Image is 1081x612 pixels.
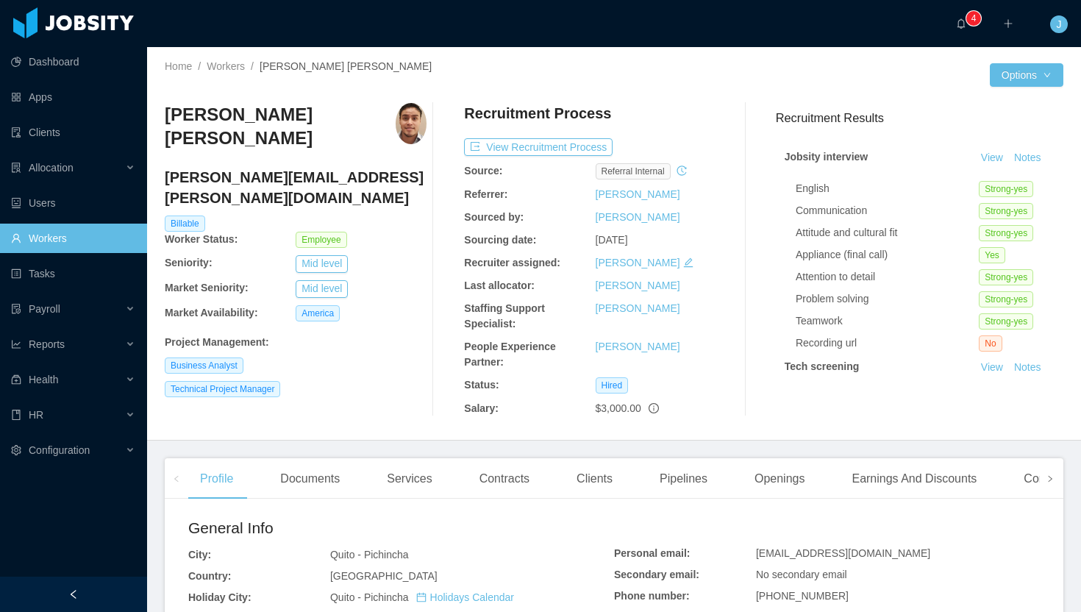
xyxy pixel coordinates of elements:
[296,280,348,298] button: Mid level
[11,339,21,349] i: icon: line-chart
[596,257,680,268] a: [PERSON_NAME]
[296,232,346,248] span: Employee
[165,307,258,319] b: Market Availability:
[29,162,74,174] span: Allocation
[756,569,847,580] span: No secondary email
[956,18,966,29] i: icon: bell
[840,458,988,499] div: Earnings And Discounts
[979,269,1033,285] span: Strong-yes
[796,181,979,196] div: English
[11,410,21,420] i: icon: book
[614,590,690,602] b: Phone number:
[796,313,979,329] div: Teamwork
[565,458,624,499] div: Clients
[683,257,693,268] i: icon: edit
[796,225,979,241] div: Attitude and cultural fit
[990,63,1063,87] button: Optionsicon: down
[596,234,628,246] span: [DATE]
[11,47,135,76] a: icon: pie-chartDashboard
[966,11,981,26] sup: 4
[11,445,21,455] i: icon: setting
[198,60,201,72] span: /
[268,458,352,499] div: Documents
[614,569,699,580] b: Secondary email:
[796,247,979,263] div: Appliance (final call)
[596,163,671,179] span: Referral internal
[648,458,719,499] div: Pipelines
[29,409,43,421] span: HR
[979,181,1033,197] span: Strong-yes
[330,591,514,603] span: Quito - Pichincha
[464,188,507,200] b: Referrer:
[165,233,238,245] b: Worker Status:
[677,166,687,176] i: icon: history
[464,103,611,124] h4: Recruitment Process
[596,188,680,200] a: [PERSON_NAME]
[743,458,817,499] div: Openings
[173,475,180,483] i: icon: left
[976,361,1008,373] a: View
[979,203,1033,219] span: Strong-yes
[1003,18,1013,29] i: icon: plus
[785,360,860,372] strong: Tech screening
[1008,149,1047,167] button: Notes
[464,211,524,223] b: Sourced by:
[188,516,614,540] h2: General Info
[468,458,541,499] div: Contracts
[29,374,58,385] span: Health
[785,151,868,163] strong: Jobsity interview
[188,458,245,499] div: Profile
[165,381,280,397] span: Technical Project Manager
[11,374,21,385] i: icon: medicine-box
[188,570,231,582] b: Country:
[596,377,629,394] span: Hired
[330,549,409,561] span: Quito - Pichincha
[596,211,680,223] a: [PERSON_NAME]
[976,152,1008,163] a: View
[464,138,613,156] button: icon: exportView Recruitment Process
[464,302,545,330] b: Staffing Support Specialist:
[29,338,65,350] span: Reports
[464,234,536,246] b: Sourcing date:
[596,302,680,314] a: [PERSON_NAME]
[165,336,269,348] b: Project Management :
[165,103,396,151] h3: [PERSON_NAME] [PERSON_NAME]
[1008,359,1047,377] button: Notes
[207,60,245,72] a: Workers
[464,257,560,268] b: Recruiter assigned:
[776,109,1063,127] h3: Recruitment Results
[375,458,443,499] div: Services
[165,257,213,268] b: Seniority:
[165,216,205,232] span: Billable
[29,444,90,456] span: Configuration
[1046,475,1054,483] i: icon: right
[251,60,254,72] span: /
[979,247,1005,263] span: Yes
[165,60,192,72] a: Home
[464,379,499,391] b: Status:
[11,304,21,314] i: icon: file-protect
[11,118,135,147] a: icon: auditClients
[330,570,438,582] span: [GEOGRAPHIC_DATA]
[11,82,135,112] a: icon: appstoreApps
[756,547,930,559] span: [EMAIL_ADDRESS][DOMAIN_NAME]
[188,549,211,561] b: City:
[464,141,613,153] a: icon: exportView Recruitment Process
[296,255,348,273] button: Mid level
[596,402,641,414] span: $3,000.00
[464,280,535,291] b: Last allocator:
[11,224,135,253] a: icon: userWorkers
[29,303,60,315] span: Payroll
[596,341,680,352] a: [PERSON_NAME]
[971,11,977,26] p: 4
[464,341,556,368] b: People Experience Partner:
[296,305,340,321] span: America
[464,402,499,414] b: Salary:
[979,291,1033,307] span: Strong-yes
[416,591,514,603] a: icon: calendarHolidays Calendar
[614,547,691,559] b: Personal email:
[756,590,849,602] span: [PHONE_NUMBER]
[260,60,432,72] span: [PERSON_NAME] [PERSON_NAME]
[796,335,979,351] div: Recording url
[464,165,502,177] b: Source:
